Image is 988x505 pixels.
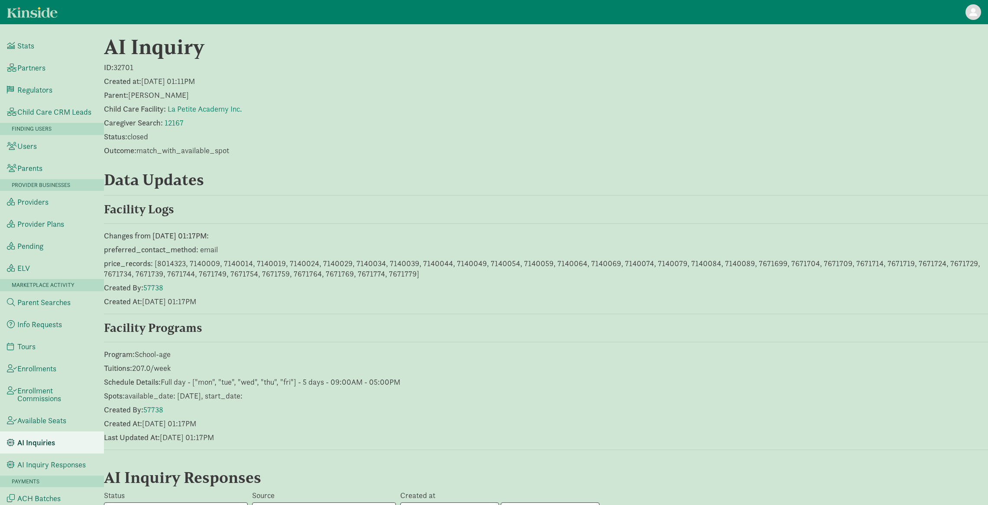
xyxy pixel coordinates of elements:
[104,90,128,100] strong: Parent:
[12,181,70,189] span: Provider Businesses
[17,461,86,469] span: AI Inquiry Responses
[104,363,132,373] strong: Tuitions:
[104,76,141,86] strong: Created at:
[104,432,160,442] strong: Last Updated At:
[17,321,62,328] span: Info Requests
[104,469,533,486] h3: AI Inquiry Responses
[17,495,61,502] span: ACH Batches
[104,244,988,255] p: : email
[104,104,166,114] strong: Child Care Facility:
[252,490,275,501] label: Source
[104,132,988,142] p: closed
[104,145,136,155] strong: Outcome:
[104,231,209,241] strong: Changes from [DATE] 01:17PM:
[17,64,45,72] span: Partners
[12,125,52,132] span: Finding Users
[17,108,91,116] span: Child Care CRM Leads
[143,405,163,415] a: 57738
[104,490,125,501] label: Status
[104,283,143,293] strong: Created By:
[12,281,75,289] span: Marketplace Activity
[17,387,97,402] span: Enrollment Commissions
[168,104,242,114] a: La Petite Academy Inc.
[104,349,135,359] strong: Program:
[104,62,113,72] strong: ID:
[104,171,533,188] h3: Data Updates
[104,391,125,401] strong: Spots:
[17,417,66,425] span: Available Seats
[104,296,142,306] strong: Created At:
[17,439,55,447] span: AI Inquiries
[104,418,142,428] strong: Created At:
[104,321,347,335] h4: Facility Programs
[400,490,435,501] label: Created at
[165,118,184,128] a: 12167
[104,377,988,387] p: Full day - ["mon", "tue", "wed", "thu", "fri"] - 5 days - 09:00AM - 05:00PM
[104,418,988,429] p: [DATE] 01:17PM
[17,142,37,150] span: Users
[104,118,163,128] strong: Caregiver Search:
[104,132,127,142] strong: Status:
[104,349,988,360] p: School-age
[104,35,650,59] h2: AI Inquiry
[143,283,163,293] a: 57738
[104,90,988,100] p: [PERSON_NAME]
[12,478,39,485] span: Payments
[17,242,43,250] span: Pending
[104,62,988,73] p: 32701
[104,258,988,279] p: : [8014323, 7140009, 7140014, 7140019, 7140024, 7140029, 7140034, 7140039, 7140044, 7140049, 7140...
[17,365,56,373] span: Enrollments
[17,343,36,351] span: Tours
[17,86,52,94] span: Regulators
[17,264,30,272] span: ELV
[104,258,151,268] strong: price_records
[17,220,64,228] span: Provider Plans
[17,299,71,306] span: Parent Searches
[17,164,42,172] span: Parents
[104,296,988,307] p: [DATE] 01:17PM
[104,76,988,87] p: [DATE] 01:11PM
[104,405,143,415] strong: Created By:
[104,377,161,387] strong: Schedule Details:
[104,244,196,254] strong: preferred_contact_method
[104,145,988,156] p: match_with_available_spot
[104,203,347,216] h4: Facility Logs
[104,363,988,373] p: 207.0/week
[17,42,34,50] span: Stats
[104,432,988,443] p: [DATE] 01:17PM
[17,198,49,206] span: Providers
[104,391,988,401] p: available_date: [DATE], start_date:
